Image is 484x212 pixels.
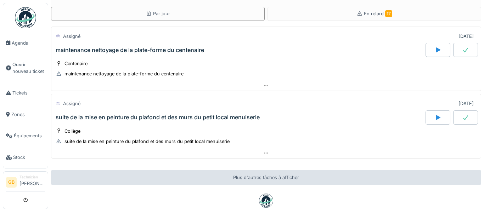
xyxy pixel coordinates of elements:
[146,10,170,17] div: Par jour
[64,128,80,134] div: Collège
[51,170,481,185] div: Plus d'autres tâches à afficher
[3,82,48,104] a: Tickets
[64,70,184,77] div: maintenance nettoyage de la plate-forme du centenaire
[64,138,230,145] div: suite de la mise en peinture du plafond et des murs du petit local menuiserie
[63,100,80,107] div: Assigné
[259,194,273,208] img: badge-BVDL4wpA.svg
[6,177,17,188] li: GB
[364,11,392,16] span: En retard
[6,174,45,191] a: GB Technicien[PERSON_NAME]
[15,7,36,28] img: Badge_color-CXgf-gQk.svg
[19,174,45,180] div: Technicien
[13,154,45,161] span: Stock
[3,32,48,54] a: Agenda
[63,33,80,40] div: Assigné
[3,125,48,147] a: Équipements
[385,10,392,17] span: 17
[14,132,45,139] span: Équipements
[12,61,45,75] span: Ouvrir nouveau ticket
[11,111,45,118] span: Zones
[3,147,48,168] a: Stock
[458,33,474,40] div: [DATE]
[56,114,260,121] div: suite de la mise en peinture du plafond et des murs du petit local menuiserie
[12,40,45,46] span: Agenda
[3,54,48,82] a: Ouvrir nouveau ticket
[64,60,88,67] div: Centenaire
[458,100,474,107] div: [DATE]
[12,90,45,96] span: Tickets
[19,174,45,190] li: [PERSON_NAME]
[56,47,204,53] div: maintenance nettoyage de la plate-forme du centenaire
[3,104,48,125] a: Zones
